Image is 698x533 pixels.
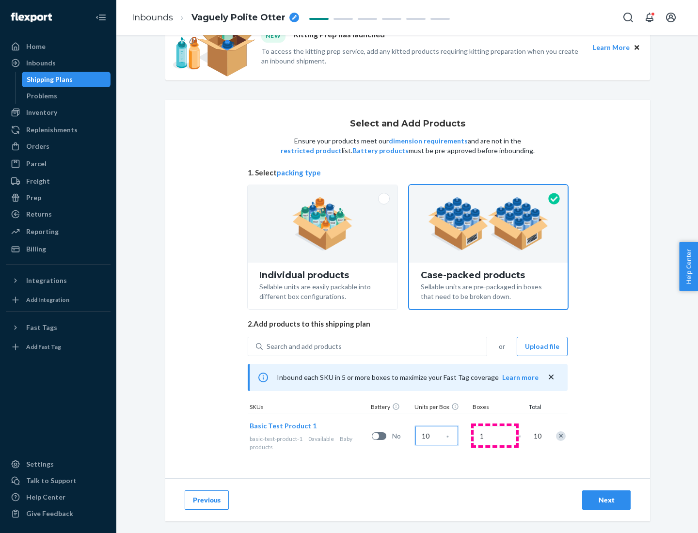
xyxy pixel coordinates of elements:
span: basic-test-product-1 [250,435,302,442]
button: restricted product [281,146,342,156]
div: Returns [26,209,52,219]
div: Talk to Support [26,476,77,486]
div: Parcel [26,159,47,169]
a: Home [6,39,111,54]
a: Inbounds [132,12,173,23]
button: Next [582,490,631,510]
div: Total [519,403,543,413]
div: Next [590,495,622,505]
button: dimension requirements [389,136,468,146]
button: Help Center [679,242,698,291]
div: Add Integration [26,296,69,304]
p: To access the kitting prep service, add any kitted products requiring kitting preparation when yo... [261,47,584,66]
span: or [499,342,505,351]
img: Flexport logo [11,13,52,22]
a: Talk to Support [6,473,111,488]
input: Case Quantity [415,426,458,445]
a: Billing [6,241,111,257]
button: Close [632,42,642,53]
p: Kitting Prep has launched [293,29,385,42]
a: Inventory [6,105,111,120]
button: Open notifications [640,8,659,27]
div: Integrations [26,276,67,285]
div: Remove Item [556,431,566,441]
a: Problems [22,88,111,104]
div: Units per Box [412,403,471,413]
div: Baby products [250,435,368,451]
span: Vaguely Polite Otter [191,12,286,24]
input: Number of boxes [474,426,516,445]
div: Inbounds [26,58,56,68]
a: Inbounds [6,55,111,71]
button: close [546,372,556,382]
a: Add Integration [6,292,111,308]
div: Fast Tags [26,323,57,332]
div: Boxes [471,403,519,413]
div: Orders [26,141,49,151]
div: Problems [27,91,57,101]
div: Prep [26,193,41,203]
div: Battery [369,403,412,413]
button: Close Navigation [91,8,111,27]
button: Learn more [502,373,539,382]
span: No [392,431,412,441]
div: Billing [26,244,46,254]
div: Freight [26,176,50,186]
a: Replenishments [6,122,111,138]
div: Search and add products [267,342,342,351]
div: Individual products [259,270,386,280]
h1: Select and Add Products [350,119,465,129]
div: Sellable units are easily packable into different box configurations. [259,280,386,301]
div: Inbound each SKU in 5 or more boxes to maximize your Fast Tag coverage [248,364,568,391]
span: 1. Select [248,168,568,178]
button: Integrations [6,273,111,288]
button: Learn More [593,42,630,53]
button: Open account menu [661,8,681,27]
a: Returns [6,206,111,222]
div: Inventory [26,108,57,117]
span: Basic Test Product 1 [250,422,317,430]
ol: breadcrumbs [124,3,307,32]
div: Sellable units are pre-packaged in boxes that need to be broken down. [421,280,556,301]
span: 10 [532,431,541,441]
img: individual-pack.facf35554cb0f1810c75b2bd6df2d64e.png [292,197,353,251]
div: Shipping Plans [27,75,73,84]
div: SKUs [248,403,369,413]
p: Ensure your products meet our and are not in the list. must be pre-approved before inbounding. [280,136,536,156]
div: Add Fast Tag [26,343,61,351]
a: Settings [6,456,111,472]
a: Shipping Plans [22,72,111,87]
span: = [517,431,527,441]
a: Orders [6,139,111,154]
a: Prep [6,190,111,205]
div: Give Feedback [26,509,73,518]
img: case-pack.59cecea509d18c883b923b81aeac6d0b.png [428,197,549,251]
div: Settings [26,459,54,469]
span: 0 available [308,435,334,442]
div: NEW [261,29,286,42]
a: Parcel [6,156,111,172]
div: Replenishments [26,125,78,135]
button: Basic Test Product 1 [250,421,317,431]
button: Give Feedback [6,506,111,521]
div: Home [26,42,46,51]
button: Previous [185,490,229,510]
button: Battery products [352,146,409,156]
div: Case-packed products [421,270,556,280]
a: Reporting [6,224,111,239]
a: Help Center [6,489,111,505]
a: Freight [6,173,111,189]
div: Reporting [26,227,59,236]
span: 2. Add products to this shipping plan [248,319,568,329]
button: Fast Tags [6,320,111,335]
button: Open Search Box [619,8,638,27]
a: Add Fast Tag [6,339,111,355]
button: packing type [277,168,321,178]
div: Help Center [26,492,65,502]
button: Upload file [517,337,568,356]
